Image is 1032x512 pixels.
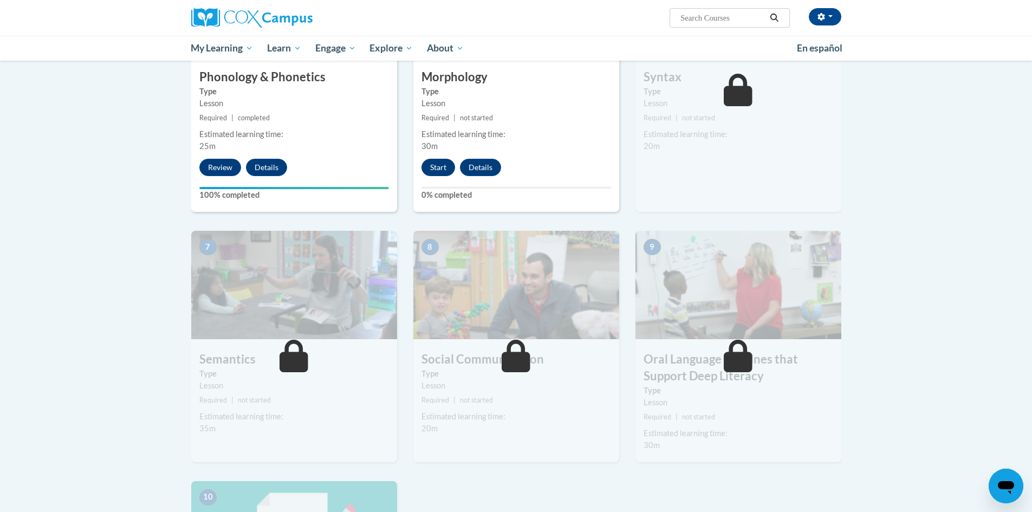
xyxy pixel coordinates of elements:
[191,8,397,28] a: Cox Campus
[427,42,464,55] span: About
[644,98,833,109] div: Lesson
[413,69,619,86] h3: Morphology
[231,114,233,122] span: |
[453,114,456,122] span: |
[413,351,619,368] h3: Social Communication
[453,396,456,404] span: |
[679,11,766,24] input: Search Courses
[238,114,270,122] span: completed
[644,413,671,421] span: Required
[199,380,389,392] div: Lesson
[644,385,833,397] label: Type
[644,128,833,140] div: Estimated learning time:
[199,368,389,380] label: Type
[199,86,389,98] label: Type
[421,86,611,98] label: Type
[644,427,833,439] div: Estimated learning time:
[644,239,661,255] span: 9
[460,396,493,404] span: not started
[644,440,660,450] span: 30m
[191,42,253,55] span: My Learning
[246,159,287,176] button: Details
[989,469,1023,503] iframe: Button to launch messaging window, conversation in progress
[267,42,301,55] span: Learn
[199,189,389,201] label: 100% completed
[199,98,389,109] div: Lesson
[199,114,227,122] span: Required
[676,413,678,421] span: |
[191,8,313,28] img: Cox Campus
[682,114,715,122] span: not started
[644,86,833,98] label: Type
[369,42,413,55] span: Explore
[460,114,493,122] span: not started
[184,36,261,61] a: My Learning
[809,8,841,25] button: Account Settings
[238,396,271,404] span: not started
[362,36,420,61] a: Explore
[635,351,841,385] h3: Oral Language Routines that Support Deep Literacy
[199,141,216,151] span: 25m
[676,114,678,122] span: |
[766,11,782,24] button: Search
[682,413,715,421] span: not started
[790,37,849,60] a: En español
[421,368,611,380] label: Type
[199,424,216,433] span: 35m
[421,128,611,140] div: Estimated learning time:
[421,98,611,109] div: Lesson
[199,239,217,255] span: 7
[644,114,671,122] span: Required
[421,411,611,423] div: Estimated learning time:
[421,380,611,392] div: Lesson
[199,411,389,423] div: Estimated learning time:
[635,231,841,339] img: Course Image
[421,141,438,151] span: 30m
[260,36,308,61] a: Learn
[797,42,842,54] span: En español
[420,36,471,61] a: About
[315,42,356,55] span: Engage
[635,69,841,86] h3: Syntax
[421,396,449,404] span: Required
[231,396,233,404] span: |
[199,128,389,140] div: Estimated learning time:
[175,36,858,61] div: Main menu
[421,239,439,255] span: 8
[191,69,397,86] h3: Phonology & Phonetics
[199,489,217,505] span: 10
[199,159,241,176] button: Review
[460,159,501,176] button: Details
[421,114,449,122] span: Required
[191,351,397,368] h3: Semantics
[199,396,227,404] span: Required
[421,189,611,201] label: 0% completed
[421,424,438,433] span: 20m
[199,187,389,189] div: Your progress
[644,141,660,151] span: 20m
[644,397,833,409] div: Lesson
[421,159,455,176] button: Start
[413,231,619,339] img: Course Image
[308,36,363,61] a: Engage
[191,231,397,339] img: Course Image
